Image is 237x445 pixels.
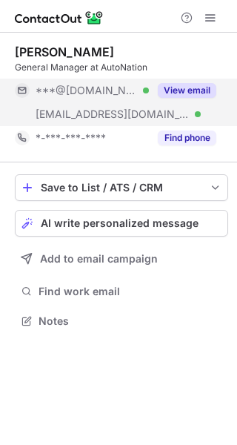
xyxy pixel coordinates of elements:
[15,245,228,272] button: Add to email campaign
[15,44,114,59] div: [PERSON_NAME]
[41,182,202,194] div: Save to List / ATS / CRM
[39,314,222,328] span: Notes
[15,311,228,332] button: Notes
[39,285,222,298] span: Find work email
[15,210,228,237] button: AI write personalized message
[158,83,216,98] button: Reveal Button
[15,61,228,74] div: General Manager at AutoNation
[15,281,228,302] button: Find work email
[40,253,158,265] span: Add to email campaign
[41,217,198,229] span: AI write personalized message
[15,9,104,27] img: ContactOut v5.3.10
[158,131,216,145] button: Reveal Button
[36,84,138,97] span: ***@[DOMAIN_NAME]
[15,174,228,201] button: save-profile-one-click
[36,108,190,121] span: [EMAIL_ADDRESS][DOMAIN_NAME]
